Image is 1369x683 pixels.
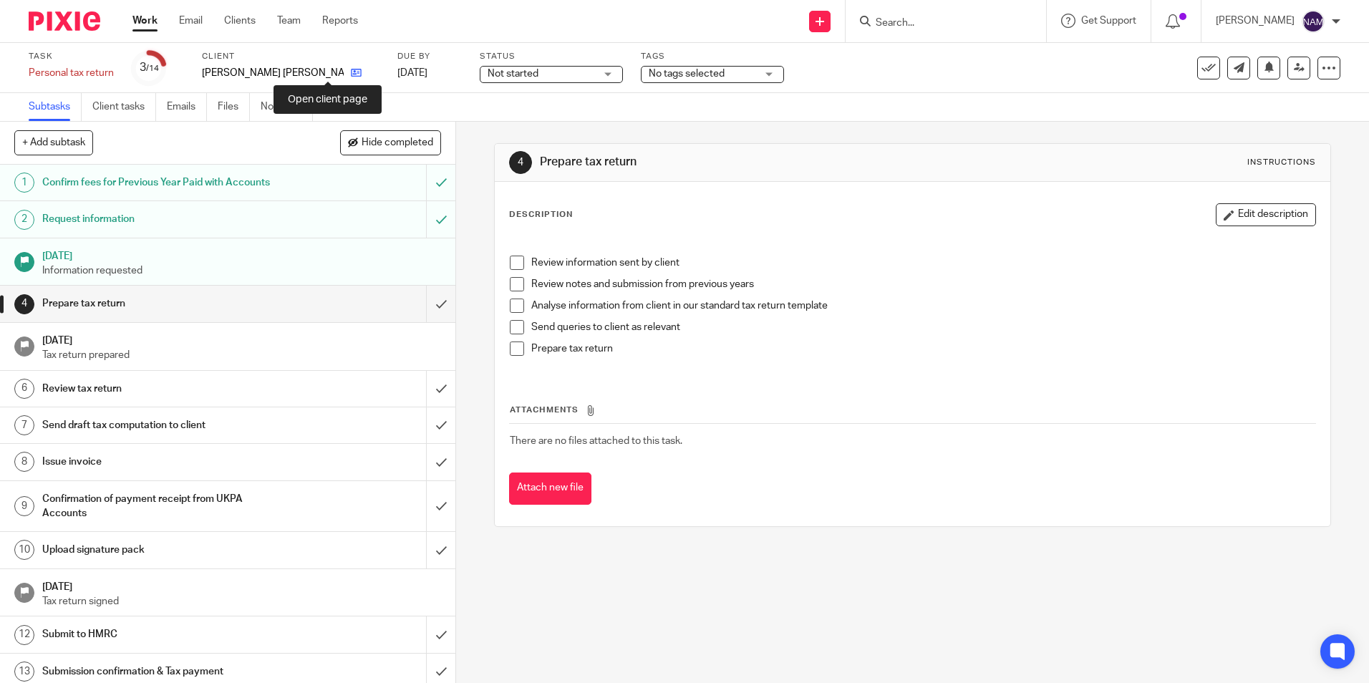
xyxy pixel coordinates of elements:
[531,256,1315,270] p: Review information sent by client
[42,415,289,436] h1: Send draft tax computation to client
[146,64,159,72] small: /14
[42,263,442,278] p: Information requested
[202,66,344,80] p: [PERSON_NAME] [PERSON_NAME]
[488,69,538,79] span: Not started
[397,51,462,62] label: Due by
[42,488,289,525] h1: Confirmation of payment receipt from UKPA Accounts
[509,473,591,505] button: Attach new file
[218,93,250,121] a: Files
[1216,203,1316,226] button: Edit description
[29,51,114,62] label: Task
[324,93,379,121] a: Audit logs
[531,299,1315,313] p: Analyse information from client in our standard tax return template
[14,452,34,472] div: 8
[14,662,34,682] div: 13
[42,208,289,230] h1: Request information
[322,14,358,28] a: Reports
[510,436,682,446] span: There are no files attached to this task.
[42,661,289,682] h1: Submission confirmation & Tax payment
[29,66,114,80] div: Personal tax return
[14,415,34,435] div: 7
[14,379,34,399] div: 6
[1302,10,1325,33] img: svg%3E
[14,496,34,516] div: 9
[531,341,1315,356] p: Prepare tax return
[1081,16,1136,26] span: Get Support
[397,68,427,78] span: [DATE]
[649,69,725,79] span: No tags selected
[42,246,442,263] h1: [DATE]
[42,378,289,399] h1: Review tax return
[261,93,313,121] a: Notes (0)
[480,51,623,62] label: Status
[362,137,433,149] span: Hide completed
[42,624,289,645] h1: Submit to HMRC
[42,348,442,362] p: Tax return prepared
[874,17,1003,30] input: Search
[42,594,442,609] p: Tax return signed
[42,451,289,473] h1: Issue invoice
[1216,14,1295,28] p: [PERSON_NAME]
[167,93,207,121] a: Emails
[14,210,34,230] div: 2
[510,406,579,414] span: Attachments
[531,277,1315,291] p: Review notes and submission from previous years
[277,14,301,28] a: Team
[14,294,34,314] div: 4
[340,130,441,155] button: Hide completed
[42,172,289,193] h1: Confirm fees for Previous Year Paid with Accounts
[42,539,289,561] h1: Upload signature pack
[14,130,93,155] button: + Add subtask
[140,59,159,76] div: 3
[509,151,532,174] div: 4
[42,330,442,348] h1: [DATE]
[132,14,158,28] a: Work
[42,576,442,594] h1: [DATE]
[202,51,379,62] label: Client
[14,540,34,560] div: 10
[29,93,82,121] a: Subtasks
[179,14,203,28] a: Email
[14,173,34,193] div: 1
[1247,157,1316,168] div: Instructions
[14,625,34,645] div: 12
[509,209,573,221] p: Description
[92,93,156,121] a: Client tasks
[224,14,256,28] a: Clients
[42,293,289,314] h1: Prepare tax return
[29,11,100,31] img: Pixie
[641,51,784,62] label: Tags
[540,155,943,170] h1: Prepare tax return
[531,320,1315,334] p: Send queries to client as relevant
